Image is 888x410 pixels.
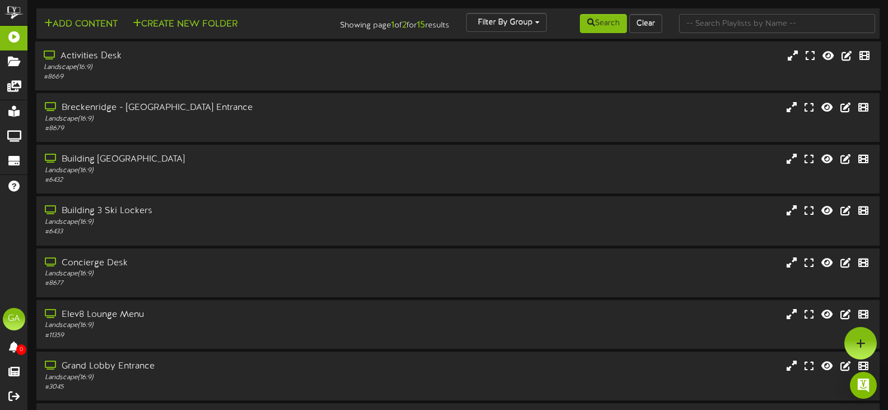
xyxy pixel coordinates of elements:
div: Building [GEOGRAPHIC_DATA] [45,153,379,166]
div: GA [3,308,25,330]
span: 0 [16,344,26,355]
div: # 8669 [44,72,379,82]
div: Grand Lobby Entrance [45,360,379,373]
button: Clear [629,14,662,33]
div: Landscape ( 16:9 ) [45,166,379,176]
strong: 15 [417,20,425,30]
div: # 3045 [45,383,379,392]
div: Breckenridge - [GEOGRAPHIC_DATA] Entrance [45,102,379,114]
strong: 1 [391,20,394,30]
div: Landscape ( 16:9 ) [45,373,379,383]
div: Activities Desk [44,50,379,63]
div: Landscape ( 16:9 ) [44,63,379,72]
button: Create New Folder [129,17,241,31]
div: Concierge Desk [45,257,379,270]
div: # 11359 [45,331,379,340]
div: Building 3 Ski Lockers [45,205,379,218]
button: Filter By Group [466,13,547,32]
div: # 8679 [45,124,379,133]
div: # 8677 [45,279,379,288]
div: Open Intercom Messenger [850,372,877,399]
button: Search [580,14,627,33]
div: # 6432 [45,176,379,185]
div: Elev8 Lounge Menu [45,308,379,321]
strong: 2 [402,20,407,30]
div: Landscape ( 16:9 ) [45,218,379,227]
div: Landscape ( 16:9 ) [45,321,379,330]
input: -- Search Playlists by Name -- [679,14,875,33]
div: Landscape ( 16:9 ) [45,269,379,279]
div: Landscape ( 16:9 ) [45,114,379,124]
button: Add Content [41,17,121,31]
div: Showing page of for results [316,13,458,32]
div: # 6433 [45,227,379,237]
